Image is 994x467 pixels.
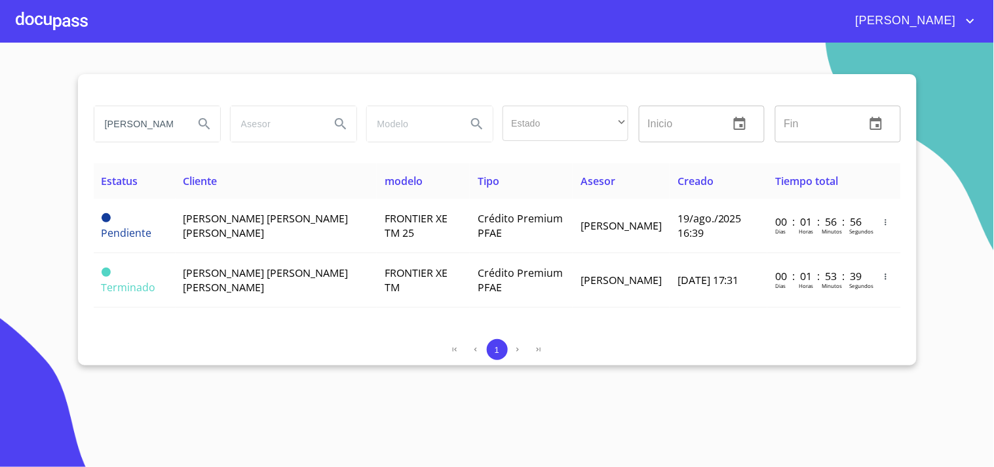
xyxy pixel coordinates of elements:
[846,10,978,31] button: account of current user
[385,211,448,240] span: FRONTIER XE TM 25
[581,174,615,188] span: Asesor
[102,213,111,222] span: Pendiente
[581,273,662,287] span: [PERSON_NAME]
[678,211,742,240] span: 19/ago./2025 16:39
[799,228,813,235] p: Horas
[94,106,183,142] input: search
[102,174,138,188] span: Estatus
[102,280,156,294] span: Terminado
[183,211,349,240] span: [PERSON_NAME] [PERSON_NAME] [PERSON_NAME]
[775,228,786,235] p: Dias
[231,106,320,142] input: search
[678,174,714,188] span: Creado
[775,282,786,289] p: Dias
[849,228,873,235] p: Segundos
[183,174,218,188] span: Cliente
[678,273,739,287] span: [DATE] 17:31
[102,268,111,277] span: Terminado
[478,174,499,188] span: Tipo
[385,266,448,294] span: FRONTIER XE TM
[503,106,628,141] div: ​
[478,266,563,294] span: Crédito Premium PFAE
[461,108,493,140] button: Search
[367,106,456,142] input: search
[478,211,563,240] span: Crédito Premium PFAE
[581,218,662,233] span: [PERSON_NAME]
[385,174,423,188] span: modelo
[775,174,838,188] span: Tiempo total
[495,345,499,355] span: 1
[487,339,508,360] button: 1
[325,108,356,140] button: Search
[775,269,864,283] p: 00 : 01 : 53 : 39
[822,228,842,235] p: Minutos
[183,266,349,294] span: [PERSON_NAME] [PERSON_NAME] [PERSON_NAME]
[799,282,813,289] p: Horas
[189,108,220,140] button: Search
[846,10,963,31] span: [PERSON_NAME]
[822,282,842,289] p: Minutos
[849,282,873,289] p: Segundos
[102,226,152,240] span: Pendiente
[775,214,864,229] p: 00 : 01 : 56 : 56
